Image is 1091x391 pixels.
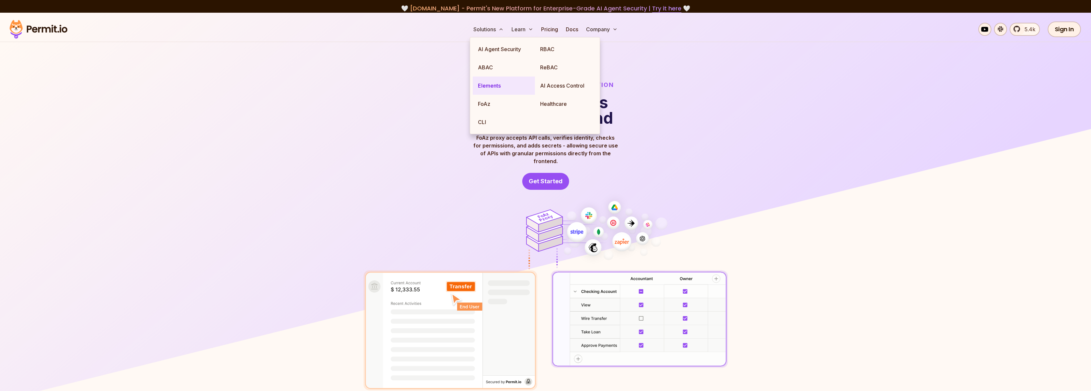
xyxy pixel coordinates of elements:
a: Docs [563,23,581,36]
a: FoAz [473,95,535,113]
a: CLI [473,113,535,131]
div: 🤍 🤍 [16,4,1075,13]
button: Solutions [471,23,506,36]
a: AI Agent Security [473,40,535,58]
p: FoAz proxy accepts API calls, verifies identity, checks for permissions, and adds secrets - allow... [473,134,619,165]
a: Pricing [539,23,561,36]
a: Healthcare [535,95,597,113]
a: RBAC [535,40,597,58]
button: Learn [509,23,536,36]
a: Get Started [522,173,569,190]
a: ReBAC [535,58,597,77]
a: Try it here [652,4,681,13]
span: [DOMAIN_NAME] - Permit's New Platform for Enterprise-Grade AI Agent Security | [410,4,681,12]
a: AI Access Control [535,77,597,95]
a: Sign In [1048,21,1081,37]
a: Elements [473,77,535,95]
img: Permit logo [7,18,70,40]
a: 5.4k [1010,23,1040,36]
span: 5.4k [1021,25,1035,33]
button: Company [583,23,620,36]
a: ABAC [473,58,535,77]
